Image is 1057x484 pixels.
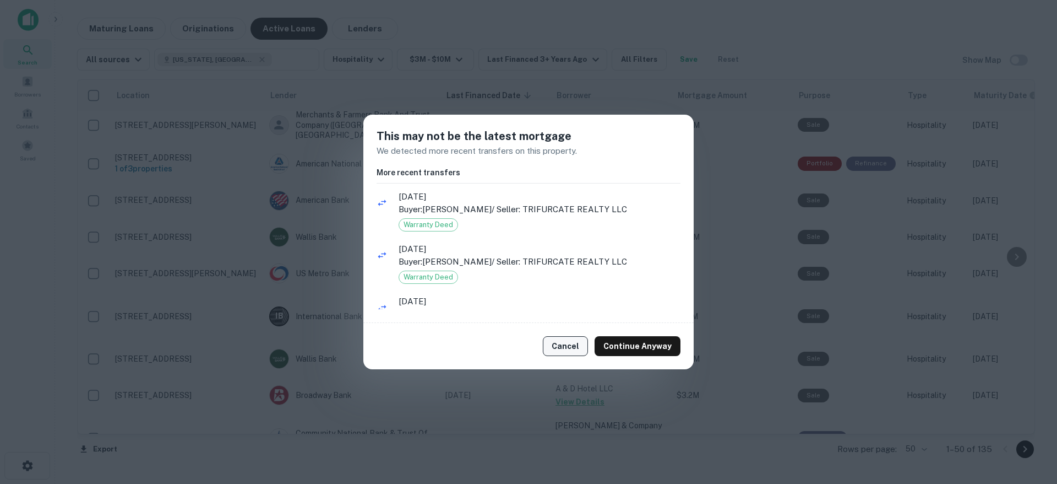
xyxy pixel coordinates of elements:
h6: More recent transfers [377,166,680,179]
span: [DATE] [399,243,680,256]
p: Buyer: [PERSON_NAME] / Seller: TRIFURCATE REALTY LLC [399,255,680,268]
span: Warranty Deed [399,272,457,283]
p: We detected more recent transfers on this property. [377,144,680,158]
p: Buyer: [PERSON_NAME] / Seller: TRIFURCATE REALTY LLC [399,308,680,321]
p: Buyer: [PERSON_NAME] / Seller: TRIFURCATE REALTY LLC [399,203,680,216]
h5: This may not be the latest mortgage [377,128,680,144]
button: Continue Anyway [595,336,680,356]
span: [DATE] [399,190,680,203]
iframe: Chat Widget [1002,361,1057,413]
span: [DATE] [399,295,680,308]
div: Warranty Deed [399,271,458,284]
button: Cancel [543,336,588,356]
span: Warranty Deed [399,219,457,230]
div: Warranty Deed [399,218,458,232]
